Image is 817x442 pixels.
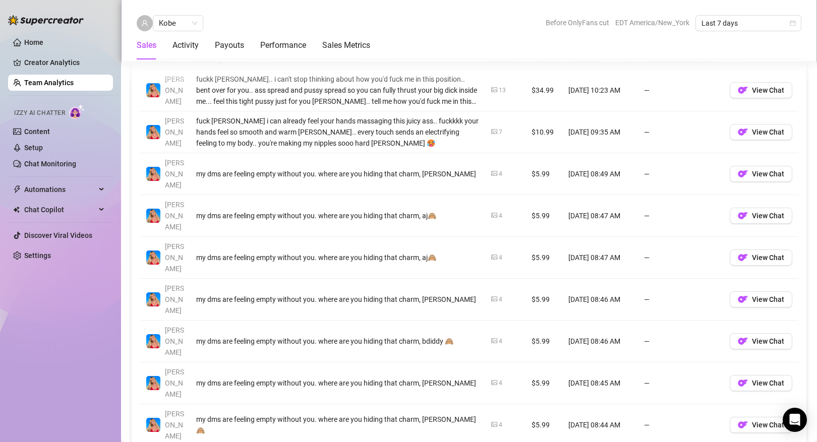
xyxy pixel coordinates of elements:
button: OFView Chat [730,333,792,349]
span: View Chat [752,337,784,345]
div: 13 [499,86,506,95]
span: View Chat [752,170,784,178]
img: OF [738,420,748,430]
span: [PERSON_NAME] [165,201,184,231]
div: my dms are feeling empty without you. where are you hiding that charm, bdiddy 🙈 [196,336,479,347]
div: my dms are feeling empty without you. where are you hiding that charm, aj🙈 [196,210,479,221]
span: Kobe [159,16,197,31]
span: View Chat [752,212,784,220]
a: Creator Analytics [24,54,105,71]
img: OF [738,169,748,179]
td: [DATE] 10:23 AM [562,70,638,111]
span: [PERSON_NAME] [165,410,184,440]
div: 4 [499,337,502,346]
a: OFView Chat [730,340,792,348]
span: Izzy AI Chatter [14,108,65,118]
button: OFView Chat [730,417,792,433]
span: [PERSON_NAME] [165,117,184,147]
td: — [638,321,724,362]
span: [PERSON_NAME] [165,326,184,356]
button: OFView Chat [730,291,792,307]
td: $5.99 [526,153,562,195]
a: OFView Chat [730,298,792,306]
td: [DATE] 08:47 AM [562,237,638,279]
div: Sales Metrics [322,39,370,51]
a: Setup [24,144,43,152]
a: Content [24,128,50,136]
img: Chat Copilot [13,206,20,213]
td: [DATE] 08:45 AM [562,362,638,404]
td: $5.99 [526,279,562,321]
img: OF [738,378,748,388]
td: — [638,153,724,195]
a: OFView Chat [730,172,792,180]
span: Last 7 days [702,16,795,31]
div: 4 [499,253,502,263]
td: $10.99 [526,111,562,153]
div: Activity [172,39,199,51]
img: OF [738,252,748,263]
span: [PERSON_NAME] [165,368,184,398]
span: EDT America/New_York [615,15,689,30]
a: Chat Monitoring [24,160,76,168]
td: — [638,111,724,153]
span: picture [491,254,497,260]
span: [PERSON_NAME] [165,75,184,105]
a: Team Analytics [24,79,74,87]
div: Sales [137,39,156,51]
div: my dms are feeling empty without you. where are you hiding that charm, [PERSON_NAME] 🙈 [196,414,479,436]
img: OF [738,85,748,95]
td: [DATE] 08:47 AM [562,195,638,237]
div: fuckk [PERSON_NAME].. i can't stop thinking about how you'd fuck me in this position.. bent over ... [196,74,479,107]
span: picture [491,212,497,218]
div: Payouts [215,39,244,51]
button: OFView Chat [730,249,792,266]
img: Ashley [146,125,160,139]
span: calendar [790,20,796,26]
span: user [141,20,148,27]
td: — [638,195,724,237]
img: OF [738,211,748,221]
a: OFView Chat [730,382,792,390]
div: 4 [499,211,502,221]
td: $5.99 [526,362,562,404]
td: — [638,237,724,279]
td: $5.99 [526,237,562,279]
span: View Chat [752,379,784,387]
img: OF [738,336,748,346]
div: my dms are feeling empty without you. where are you hiding that charm, [PERSON_NAME] [196,377,479,389]
img: logo-BBDzfeDw.svg [8,15,84,25]
span: picture [491,380,497,386]
button: OFView Chat [730,375,792,391]
img: Ashley [146,376,160,390]
div: fuck [PERSON_NAME] i can already feel your hands massaging this juicy ass.. fuckkkk your hands fe... [196,115,479,149]
td: [DATE] 08:46 AM [562,321,638,362]
img: OF [738,127,748,137]
td: — [638,362,724,404]
button: OFView Chat [730,166,792,182]
span: picture [491,338,497,344]
td: $5.99 [526,321,562,362]
a: OFView Chat [730,131,792,139]
button: OFView Chat [730,124,792,140]
img: OF [738,294,748,304]
a: Home [24,38,43,46]
span: Before OnlyFans cut [546,15,609,30]
span: View Chat [752,128,784,136]
td: [DATE] 08:46 AM [562,279,638,321]
img: Ashley [146,250,160,265]
span: [PERSON_NAME] [165,284,184,314]
div: Performance [260,39,306,51]
span: thunderbolt [13,185,21,194]
a: OFView Chat [730,256,792,264]
img: Ashley [146,418,160,432]
a: OFView Chat [730,214,792,222]
img: AI Chatter [69,104,85,119]
span: Automations [24,181,96,198]
div: my dms are feeling empty without you. where are you hiding that charm, [PERSON_NAME] [196,294,479,305]
span: View Chat [752,254,784,262]
img: Ashley [146,292,160,306]
img: Ashley [146,83,160,97]
a: OFView Chat [730,423,792,431]
td: [DATE] 08:49 AM [562,153,638,195]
